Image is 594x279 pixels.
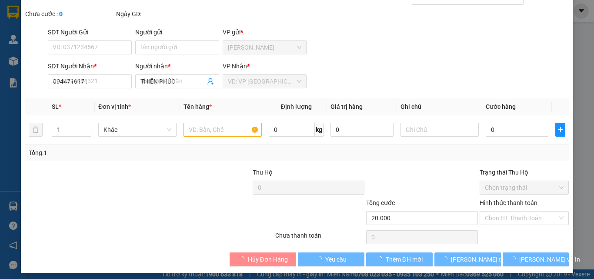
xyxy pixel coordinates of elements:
[509,256,519,262] span: loading
[555,123,565,137] button: plus
[485,181,564,194] span: Chọn trạng thái
[59,10,63,17] b: 0
[274,231,365,246] div: Chưa thanh toán
[228,41,301,54] span: Phan Rang
[298,252,364,266] button: Yêu cầu
[223,27,307,37] div: VP gửi
[103,123,171,136] span: Khác
[556,126,565,133] span: plus
[486,103,516,110] span: Cước hàng
[48,27,132,37] div: SĐT Người Gửi
[366,199,395,206] span: Tổng cước
[25,9,114,19] div: Chưa cước :
[480,168,569,177] div: Trạng thái Thu Hộ
[98,103,131,110] span: Đơn vị tính
[480,199,537,206] label: Hình thức thanh toán
[519,255,580,264] span: [PERSON_NAME] và In
[252,169,272,176] span: Thu Hộ
[376,256,386,262] span: loading
[400,123,479,137] input: Ghi Chú
[238,256,248,262] span: loading
[451,255,521,264] span: [PERSON_NAME] thay đổi
[29,148,230,158] div: Tổng: 1
[330,103,363,110] span: Giá trị hàng
[29,123,43,137] button: delete
[230,252,296,266] button: Hủy Đơn Hàng
[135,61,219,71] div: Người nhận
[366,252,433,266] button: Thêm ĐH mới
[441,256,451,262] span: loading
[223,63,247,70] span: VP Nhận
[315,123,324,137] span: kg
[502,252,569,266] button: [PERSON_NAME] và In
[184,123,262,137] input: VD: Bàn, Ghế
[248,255,288,264] span: Hủy Đơn Hàng
[316,256,325,262] span: loading
[397,98,482,115] th: Ghi chú
[325,255,347,264] span: Yêu cầu
[135,27,219,37] div: Người gửi
[386,255,423,264] span: Thêm ĐH mới
[280,103,311,110] span: Định lượng
[52,103,59,110] span: SL
[434,252,501,266] button: [PERSON_NAME] thay đổi
[207,78,214,85] span: user-add
[184,103,212,110] span: Tên hàng
[48,61,132,71] div: SĐT Người Nhận
[116,9,205,19] div: Ngày GD:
